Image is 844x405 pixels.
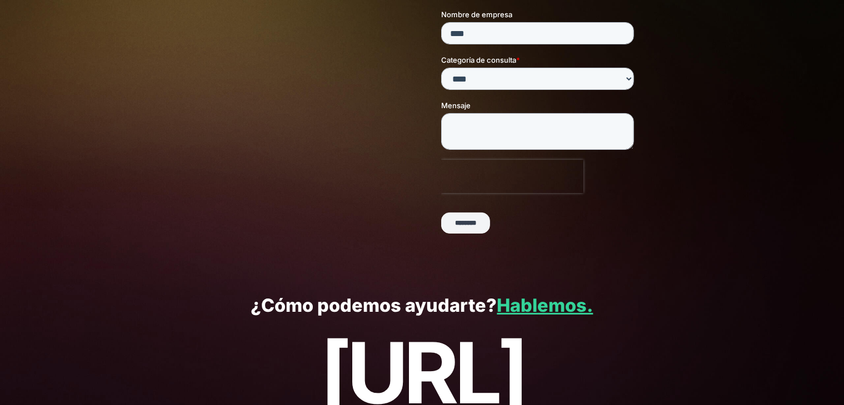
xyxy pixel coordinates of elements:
[251,295,497,316] font: ¿Cómo podemos ayudarte?
[497,295,593,316] a: Hablemos.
